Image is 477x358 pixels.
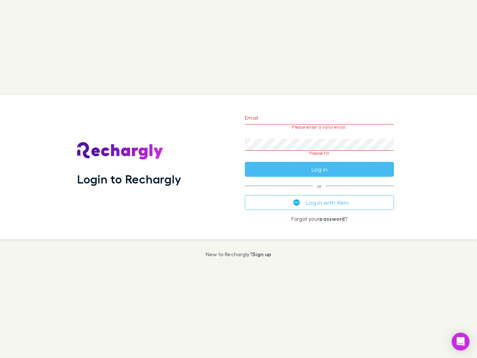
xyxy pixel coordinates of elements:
button: Log in [245,162,394,177]
p: Please enter a valid email. [245,125,394,130]
a: password [319,216,345,222]
h1: Login to Rechargly [77,172,181,186]
img: Rechargly's Logo [77,142,164,160]
img: Xero's logo [293,199,300,206]
p: New to Rechargly? [206,251,272,257]
button: Log in with Xero [245,195,394,210]
p: Please fill [245,151,394,156]
div: Open Intercom Messenger [452,333,470,351]
a: Sign up [252,251,271,257]
p: Forgot your ? [245,216,394,222]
